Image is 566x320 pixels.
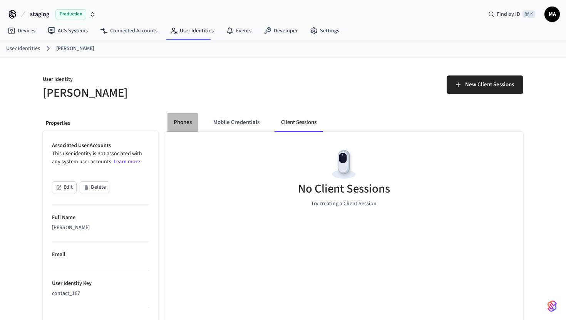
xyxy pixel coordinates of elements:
div: Find by ID⌘ K [482,7,541,21]
p: Try creating a Client Session [311,200,377,208]
button: MA [544,7,560,22]
div: [PERSON_NAME] [52,224,149,232]
button: Client Sessions [275,113,323,132]
a: Events [220,24,258,38]
span: Find by ID [497,10,520,18]
div: contact_167 [52,290,149,298]
span: New Client Sessions [465,80,514,90]
img: Devices Empty State [327,147,361,182]
a: Devices [2,24,42,38]
a: Connected Accounts [94,24,164,38]
h5: No Client Sessions [298,181,390,197]
a: User Identities [164,24,220,38]
a: [PERSON_NAME] [56,45,94,53]
a: Settings [304,24,345,38]
span: ⌘ K [522,10,535,18]
button: Mobile Credentials [207,113,266,132]
button: Edit [52,181,77,193]
span: MA [545,7,559,21]
button: Delete [80,181,109,193]
span: staging [30,10,49,19]
p: User Identity Key [52,280,149,288]
a: User Identities [6,45,40,53]
p: Associated User Accounts [52,142,149,150]
a: Learn more [114,158,140,166]
span: Production [55,9,86,19]
button: New Client Sessions [447,75,523,94]
h5: [PERSON_NAME] [43,85,278,101]
a: ACS Systems [42,24,94,38]
p: Properties [46,119,155,127]
p: Email [52,251,149,259]
p: This user identity is not associated with any system user accounts. [52,150,149,166]
p: Full Name [52,214,149,222]
a: Developer [258,24,304,38]
button: Phones [167,113,198,132]
p: User Identity [43,75,278,85]
img: SeamLogoGradient.69752ec5.svg [548,300,557,312]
